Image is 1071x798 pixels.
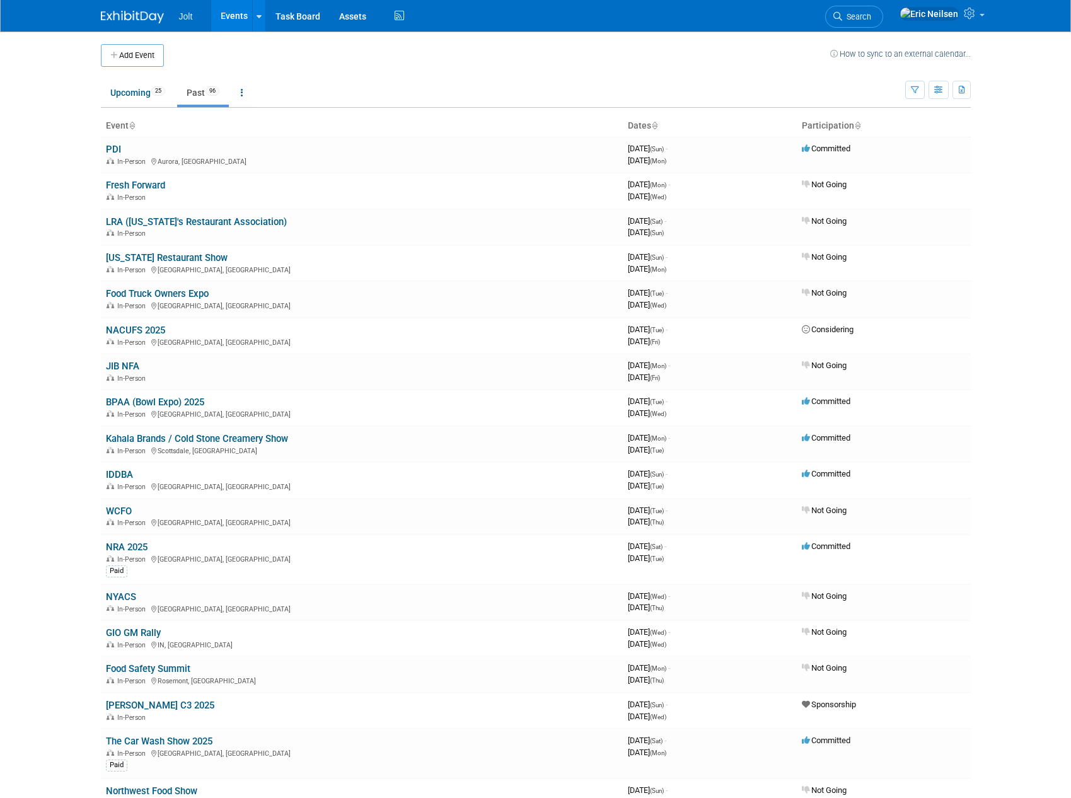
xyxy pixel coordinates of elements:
span: [DATE] [628,144,668,153]
div: Rosemont, [GEOGRAPHIC_DATA] [106,675,618,685]
span: [DATE] [628,192,666,201]
a: Food Safety Summit [106,663,190,674]
a: The Car Wash Show 2025 [106,736,212,747]
span: In-Person [117,266,149,274]
span: In-Person [117,641,149,649]
div: Paid [106,565,127,577]
span: In-Person [117,338,149,347]
span: (Fri) [650,374,660,381]
a: Kahala Brands / Cold Stone Creamery Show [106,433,288,444]
span: - [666,396,668,406]
span: 25 [151,86,165,96]
span: [DATE] [628,700,668,709]
span: [DATE] [628,663,670,673]
span: [DATE] [628,627,670,637]
span: [DATE] [628,675,664,685]
div: [GEOGRAPHIC_DATA], [GEOGRAPHIC_DATA] [106,517,618,527]
span: 96 [206,86,219,96]
span: (Thu) [650,604,664,611]
span: Not Going [802,216,847,226]
span: (Fri) [650,338,660,345]
div: [GEOGRAPHIC_DATA], [GEOGRAPHIC_DATA] [106,603,618,613]
span: Search [842,12,871,21]
span: - [666,506,668,515]
span: (Wed) [650,593,666,600]
span: [DATE] [628,361,670,370]
span: (Mon) [650,749,666,756]
a: NACUFS 2025 [106,325,165,336]
span: In-Person [117,410,149,419]
div: [GEOGRAPHIC_DATA], [GEOGRAPHIC_DATA] [106,300,618,310]
span: (Mon) [650,362,666,369]
span: Not Going [802,252,847,262]
span: [DATE] [628,591,670,601]
a: Sort by Start Date [651,120,657,130]
span: In-Person [117,677,149,685]
div: IN, [GEOGRAPHIC_DATA] [106,639,618,649]
span: [DATE] [628,337,660,346]
span: (Mon) [650,266,666,273]
a: Fresh Forward [106,180,165,191]
img: In-Person Event [107,266,114,272]
span: [DATE] [628,408,666,418]
span: [DATE] [628,300,666,309]
span: - [666,785,668,795]
span: In-Person [117,483,149,491]
span: Committed [802,396,850,406]
span: [DATE] [628,433,670,442]
th: Event [101,115,623,137]
span: In-Person [117,374,149,383]
span: In-Person [117,447,149,455]
span: (Wed) [650,410,666,417]
span: In-Person [117,158,149,166]
a: How to sync to an external calendar... [830,49,971,59]
span: (Sun) [650,702,664,708]
span: (Sun) [650,471,664,478]
span: - [664,736,666,745]
img: In-Person Event [107,194,114,200]
img: In-Person Event [107,410,114,417]
span: Not Going [802,663,847,673]
span: - [666,288,668,298]
span: [DATE] [628,506,668,515]
a: Upcoming25 [101,81,175,105]
a: Search [825,6,883,28]
img: In-Person Event [107,519,114,525]
span: (Sat) [650,218,663,225]
span: Sponsorship [802,700,856,709]
span: In-Person [117,302,149,310]
span: - [668,180,670,189]
th: Participation [797,115,971,137]
a: PDI [106,144,121,155]
span: [DATE] [628,639,666,649]
a: WCFO [106,506,132,517]
button: Add Event [101,44,164,67]
span: [DATE] [628,553,664,563]
span: Considering [802,325,854,334]
a: [US_STATE] Restaurant Show [106,252,228,263]
div: [GEOGRAPHIC_DATA], [GEOGRAPHIC_DATA] [106,748,618,758]
div: [GEOGRAPHIC_DATA], [GEOGRAPHIC_DATA] [106,481,618,491]
div: [GEOGRAPHIC_DATA], [GEOGRAPHIC_DATA] [106,408,618,419]
span: [DATE] [628,445,664,454]
img: In-Person Event [107,483,114,489]
span: [DATE] [628,373,660,382]
img: In-Person Event [107,641,114,647]
img: In-Person Event [107,302,114,308]
img: In-Person Event [107,605,114,611]
span: [DATE] [628,736,666,745]
a: IDDBA [106,469,133,480]
div: [GEOGRAPHIC_DATA], [GEOGRAPHIC_DATA] [106,553,618,564]
a: Past96 [177,81,229,105]
a: Food Truck Owners Expo [106,288,209,299]
a: Sort by Event Name [129,120,135,130]
span: - [668,627,670,637]
span: Committed [802,736,850,745]
img: In-Person Event [107,447,114,453]
span: - [664,216,666,226]
img: In-Person Event [107,374,114,381]
span: [DATE] [628,469,668,478]
a: NYACS [106,591,136,603]
img: In-Person Event [107,158,114,164]
span: - [666,469,668,478]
